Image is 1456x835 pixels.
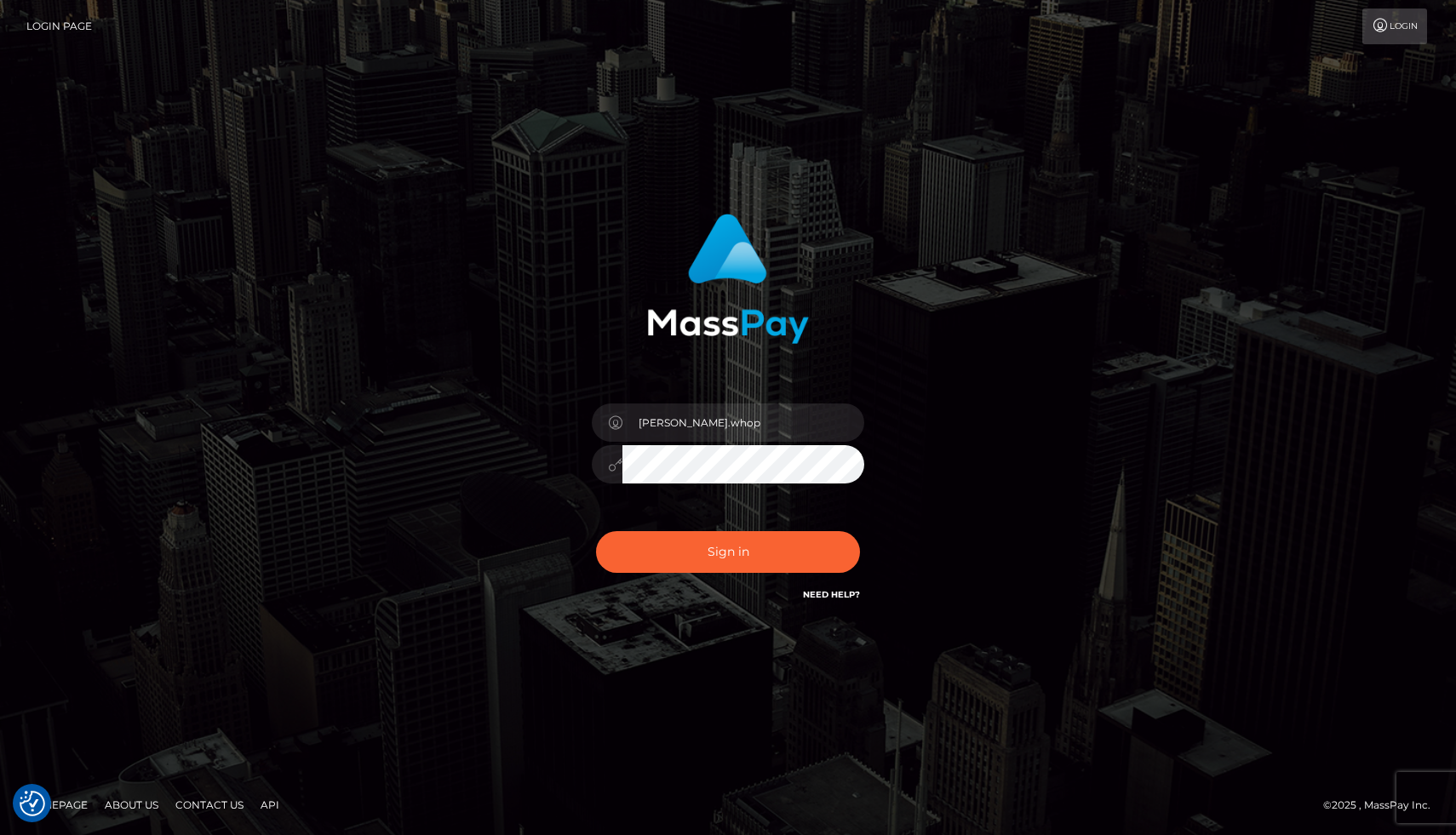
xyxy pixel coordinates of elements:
[1323,796,1443,815] div: © 2025 , MassPay Inc.
[254,792,286,818] a: API
[26,9,92,44] a: Login Page
[20,791,45,816] img: Revisit consent button
[98,792,165,818] a: About Us
[1362,9,1427,44] a: Login
[20,791,45,816] button: Consent Preferences
[622,403,864,442] input: Username...
[596,531,860,573] button: Sign in
[19,792,95,818] a: Homepage
[803,589,860,600] a: Need Help?
[169,792,250,818] a: Contact Us
[647,214,809,344] img: MassPay Login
